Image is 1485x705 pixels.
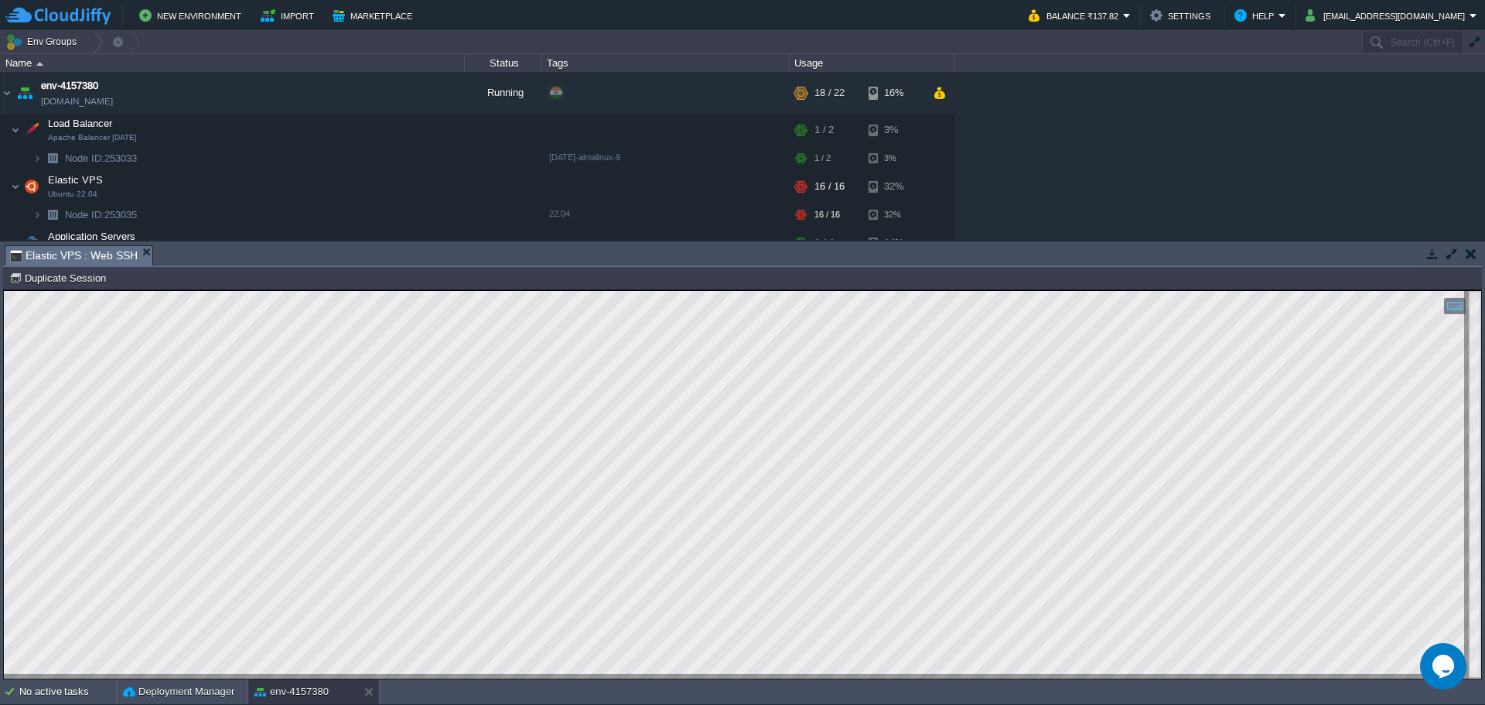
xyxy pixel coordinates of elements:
img: AMDAwAAAACH5BAEAAAAALAAAAAABAAEAAAICRAEAOw== [42,146,63,170]
img: AMDAwAAAACH5BAEAAAAALAAAAAABAAEAAAICRAEAOw== [21,171,43,202]
div: 32% [869,171,919,202]
div: 16 / 16 [814,171,845,202]
img: AMDAwAAAACH5BAEAAAAALAAAAAABAAEAAAICRAEAOw== [21,228,43,258]
span: Apache Balancer [DATE] [48,133,137,142]
span: Node ID: [65,209,104,221]
img: AMDAwAAAACH5BAEAAAAALAAAAAABAAEAAAICRAEAOw== [11,228,20,258]
button: Duplicate Session [9,271,111,285]
button: Settings [1150,6,1215,25]
div: Status [466,54,541,72]
button: Env Groups [5,31,82,53]
a: [DOMAIN_NAME] [41,94,113,109]
div: Tags [543,54,789,72]
span: Ubuntu 22.04 [48,190,97,199]
img: AMDAwAAAACH5BAEAAAAALAAAAAABAAEAAAICRAEAOw== [32,203,42,227]
div: 1 / 2 [814,115,834,145]
div: Usage [790,54,954,72]
div: Name [2,54,464,72]
div: 1 / 2 [814,146,831,170]
a: Application Servers [46,231,138,242]
div: 32% [869,203,919,227]
span: 253033 [63,152,139,165]
img: AMDAwAAAACH5BAEAAAAALAAAAAABAAEAAAICRAEAOw== [11,115,20,145]
img: AMDAwAAAACH5BAEAAAAALAAAAAABAAEAAAICRAEAOw== [42,203,63,227]
button: [EMAIL_ADDRESS][DOMAIN_NAME] [1306,6,1470,25]
button: New Environment [139,6,246,25]
span: Node ID: [65,152,104,164]
span: [DATE]-almalinux-9 [549,152,620,162]
button: env-4157380 [254,684,329,700]
iframe: To enrich screen reader interactions, please activate Accessibility in Grammarly extension settings [4,290,1481,679]
span: Elastic VPS [46,173,105,187]
button: Import [261,6,319,25]
div: 1 / 4 [814,228,834,258]
span: Application Servers [46,230,138,243]
span: Elastic VPS : Web SSH [10,246,138,265]
div: 16 / 16 [814,203,840,227]
img: AMDAwAAAACH5BAEAAAAALAAAAAABAAEAAAICRAEAOw== [36,62,43,66]
div: 18 / 22 [814,72,845,114]
img: AMDAwAAAACH5BAEAAAAALAAAAAABAAEAAAICRAEAOw== [11,171,20,202]
span: 253035 [63,208,139,221]
a: Node ID:253033 [63,152,139,165]
img: AMDAwAAAACH5BAEAAAAALAAAAAABAAEAAAICRAEAOw== [21,115,43,145]
button: Help [1234,6,1278,25]
img: AMDAwAAAACH5BAEAAAAALAAAAAABAAEAAAICRAEAOw== [32,146,42,170]
a: Load BalancerApache Balancer [DATE] [46,118,114,129]
div: 3% [869,146,919,170]
div: 16% [869,72,919,114]
img: CloudJiffy [5,6,111,26]
button: Deployment Manager [123,684,234,700]
span: Load Balancer [46,117,114,130]
div: Running [465,72,542,114]
div: 3% [869,115,919,145]
span: 22.04 [549,209,570,218]
img: AMDAwAAAACH5BAEAAAAALAAAAAABAAEAAAICRAEAOw== [1,72,13,114]
img: AMDAwAAAACH5BAEAAAAALAAAAAABAAEAAAICRAEAOw== [14,72,36,114]
iframe: chat widget [1420,643,1470,690]
button: Marketplace [333,6,417,25]
div: No active tasks [19,679,116,704]
a: Elastic VPSUbuntu 22.04 [46,174,105,186]
a: env-4157380 [41,78,98,94]
div: 14% [869,228,919,258]
a: Node ID:253035 [63,208,139,221]
button: Balance ₹137.82 [1029,6,1123,25]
